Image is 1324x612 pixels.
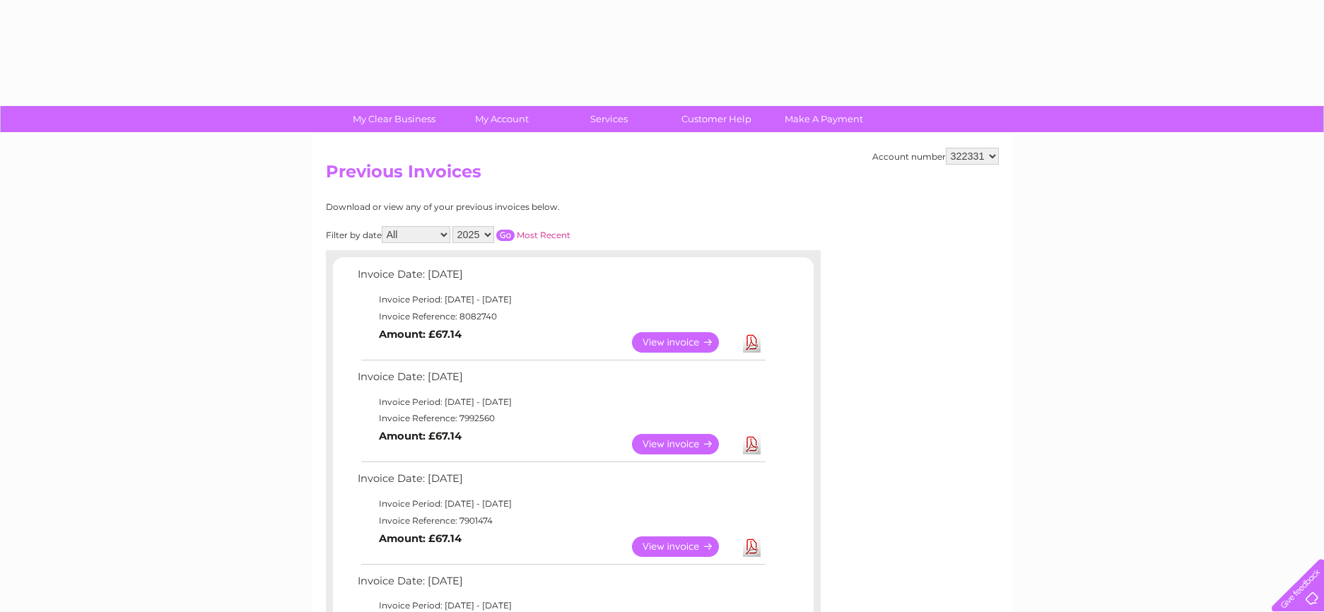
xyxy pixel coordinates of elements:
a: My Clear Business [336,106,452,132]
a: Download [743,536,761,557]
a: My Account [443,106,560,132]
b: Amount: £67.14 [379,532,462,545]
td: Invoice Reference: 8082740 [354,308,768,325]
a: View [632,434,736,454]
td: Invoice Date: [DATE] [354,572,768,598]
a: Services [551,106,667,132]
div: Account number [872,148,999,165]
td: Invoice Date: [DATE] [354,367,768,394]
h2: Previous Invoices [326,162,999,189]
b: Amount: £67.14 [379,430,462,442]
b: Amount: £67.14 [379,328,462,341]
a: Download [743,332,761,353]
td: Invoice Date: [DATE] [354,265,768,291]
a: View [632,536,736,557]
a: Download [743,434,761,454]
td: Invoice Reference: 7992560 [354,410,768,427]
td: Invoice Period: [DATE] - [DATE] [354,495,768,512]
td: Invoice Date: [DATE] [354,469,768,495]
td: Invoice Reference: 7901474 [354,512,768,529]
div: Download or view any of your previous invoices below. [326,202,697,212]
td: Invoice Period: [DATE] - [DATE] [354,291,768,308]
a: Most Recent [517,230,570,240]
div: Filter by date [326,226,697,243]
a: Make A Payment [766,106,882,132]
td: Invoice Period: [DATE] - [DATE] [354,394,768,411]
a: Customer Help [658,106,775,132]
a: View [632,332,736,353]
